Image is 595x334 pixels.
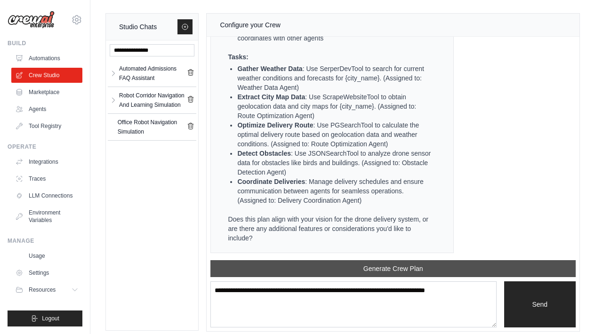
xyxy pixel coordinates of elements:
[116,118,187,136] a: Office Robot Navigation Simulation
[11,68,82,83] a: Crew Studio
[237,93,305,101] strong: Extract City Map Data
[504,281,576,327] button: Send
[118,118,187,136] div: Office Robot Navigation Simulation
[11,282,82,297] button: Resources
[11,85,82,100] a: Marketplace
[11,154,82,169] a: Integrations
[11,119,82,134] a: Tool Registry
[11,51,82,66] a: Automations
[237,149,434,177] li: : Use JSONSearchTool to analyze drone sensor data for obstacles like birds and buildings. (Assign...
[11,248,82,263] a: Usage
[237,65,302,72] strong: Gather Weather Data
[8,237,82,245] div: Manage
[11,102,82,117] a: Agents
[11,205,82,228] a: Environment Variables
[119,21,157,32] div: Studio Chats
[237,64,434,92] li: : Use SerperDevTool to search for current weather conditions and forecasts for {city_name}. (Assi...
[117,91,187,110] a: Robot Corridor Navigation And Learning Simulation
[11,265,82,280] a: Settings
[237,120,434,149] li: : Use PGSearchTool to calculate the optimal delivery route based on geolocation data and weather ...
[228,215,434,243] p: Does this plan align with your vision for the drone delivery system, or are there any additional ...
[42,315,59,322] span: Logout
[237,178,305,185] strong: Coordinate Deliveries
[8,310,82,326] button: Logout
[228,53,248,61] strong: Tasks:
[117,64,187,83] a: Automated Admissions FAQ Assistant
[11,171,82,186] a: Traces
[237,177,434,205] li: : Manage delivery schedules and ensure communication between agents for seamless operations. (Ass...
[220,19,280,31] div: Configure your Crew
[11,188,82,203] a: LLM Connections
[119,64,187,83] div: Automated Admissions FAQ Assistant
[29,286,56,294] span: Resources
[237,121,313,129] strong: Optimize Delivery Route
[8,143,82,151] div: Operate
[210,260,576,277] button: Generate Crew Plan
[8,40,82,47] div: Build
[8,11,55,29] img: Logo
[119,91,187,110] div: Robot Corridor Navigation And Learning Simulation
[237,150,291,157] strong: Detect Obstacles
[237,92,434,120] li: : Use ScrapeWebsiteTool to obtain geolocation data and city maps for {city_name}. (Assigned to: R...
